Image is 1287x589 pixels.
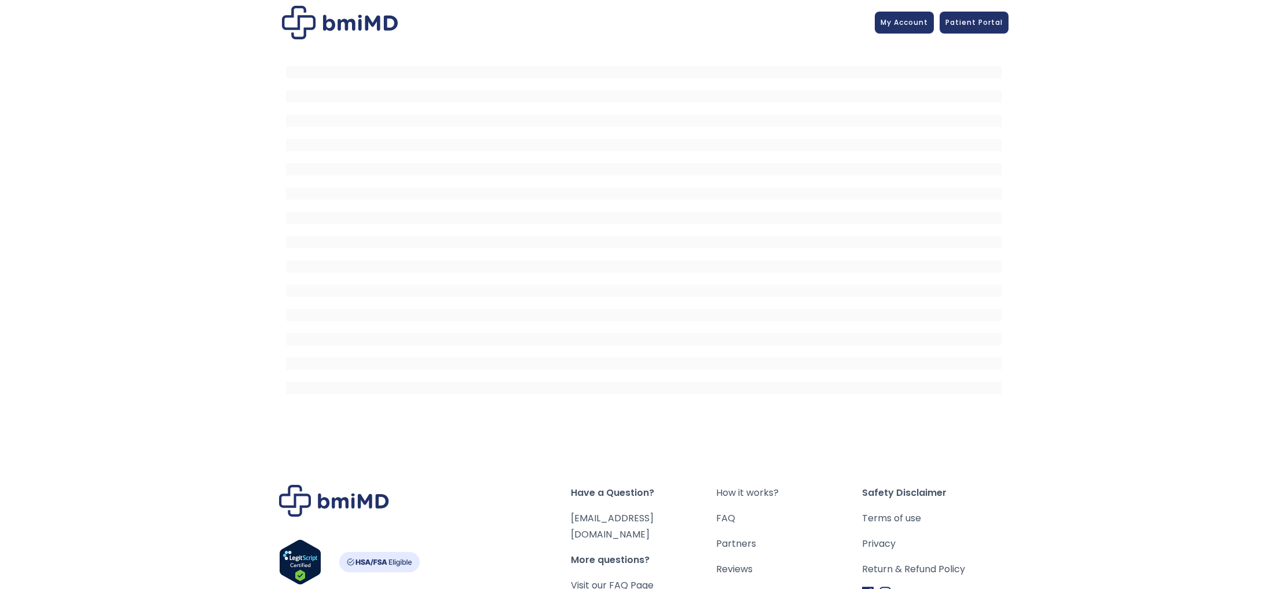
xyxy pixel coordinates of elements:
a: Reviews [716,561,862,577]
img: Brand Logo [279,485,389,517]
a: [EMAIL_ADDRESS][DOMAIN_NAME] [571,511,654,541]
span: More questions? [571,552,717,568]
span: Patient Portal [945,17,1003,27]
img: HSA-FSA [339,552,420,572]
span: My Account [881,17,928,27]
img: Verify Approval for www.bmimd.com [279,539,321,585]
a: Privacy [862,536,1008,552]
a: How it works? [716,485,862,501]
img: Patient Messaging Portal [282,6,398,39]
a: Partners [716,536,862,552]
iframe: MDI Patient Messaging Portal [286,54,1002,401]
a: Return & Refund Policy [862,561,1008,577]
span: Have a Question? [571,485,717,501]
a: Patient Portal [940,12,1009,34]
a: FAQ [716,510,862,527]
a: Terms of use [862,510,1008,527]
a: My Account [875,12,934,34]
span: Safety Disclaimer [862,485,1008,501]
